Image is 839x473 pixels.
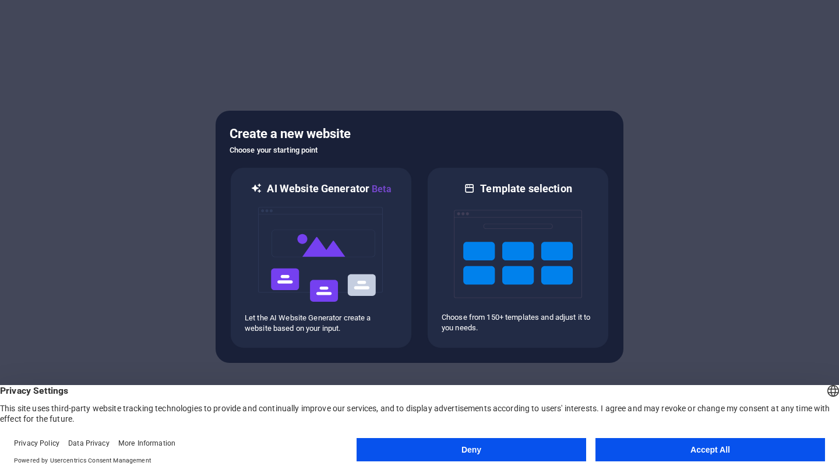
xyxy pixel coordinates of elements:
img: ai [257,196,385,313]
h6: Template selection [480,182,572,196]
span: Beta [369,183,392,195]
h6: Choose your starting point [230,143,609,157]
div: Template selectionChoose from 150+ templates and adjust it to you needs. [426,167,609,349]
p: Choose from 150+ templates and adjust it to you needs. [442,312,594,333]
h6: AI Website Generator [267,182,391,196]
div: AI Website GeneratorBetaaiLet the AI Website Generator create a website based on your input. [230,167,413,349]
h5: Create a new website [230,125,609,143]
p: Let the AI Website Generator create a website based on your input. [245,313,397,334]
